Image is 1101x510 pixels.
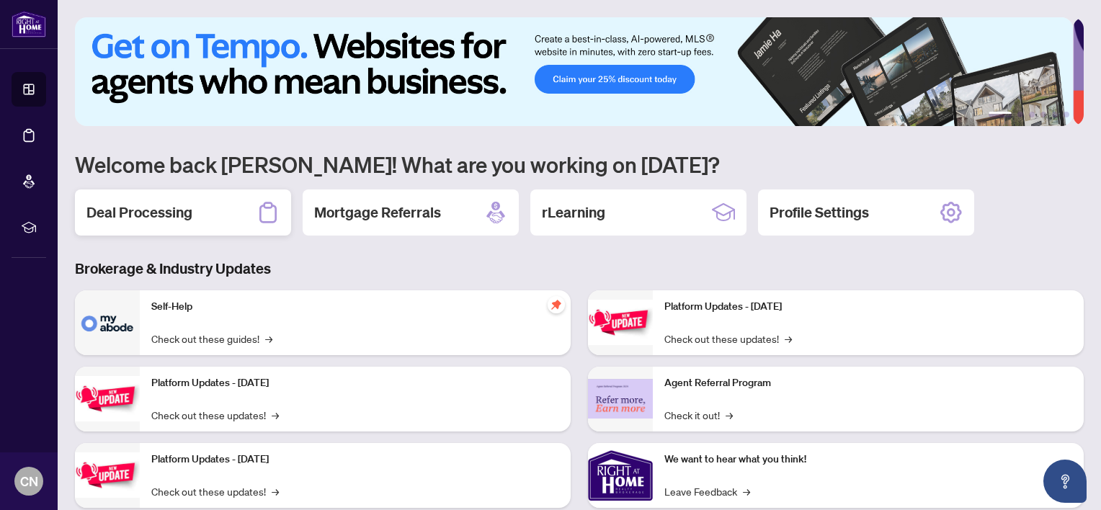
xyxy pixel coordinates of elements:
a: Check out these updates!→ [151,407,279,423]
button: 1 [989,112,1012,117]
a: Check out these guides!→ [151,331,272,346]
h2: Profile Settings [770,202,869,223]
span: pushpin [548,296,565,313]
p: Platform Updates - [DATE] [664,299,1072,315]
img: logo [12,11,46,37]
span: → [265,331,272,346]
p: Platform Updates - [DATE] [151,375,559,391]
h1: Welcome back [PERSON_NAME]! What are you working on [DATE]? [75,151,1084,178]
img: Slide 0 [75,17,1073,126]
span: → [785,331,792,346]
img: Self-Help [75,290,140,355]
span: → [726,407,733,423]
p: Platform Updates - [DATE] [151,452,559,467]
img: Platform Updates - July 21, 2025 [75,452,140,498]
a: Check out these updates!→ [151,483,279,499]
a: Check it out!→ [664,407,733,423]
button: 5 [1052,112,1058,117]
span: → [272,407,279,423]
button: 2 [1017,112,1023,117]
img: We want to hear what you think! [588,443,653,508]
h3: Brokerage & Industry Updates [75,259,1084,279]
img: Platform Updates - September 16, 2025 [75,376,140,421]
span: → [743,483,750,499]
a: Check out these updates!→ [664,331,792,346]
button: 6 [1064,112,1069,117]
p: We want to hear what you think! [664,452,1072,467]
p: Agent Referral Program [664,375,1072,391]
span: → [272,483,279,499]
img: Platform Updates - June 23, 2025 [588,300,653,345]
p: Self-Help [151,299,559,315]
h2: rLearning [542,202,605,223]
span: CN [20,471,38,491]
img: Agent Referral Program [588,379,653,419]
h2: Deal Processing [86,202,192,223]
a: Leave Feedback→ [664,483,750,499]
button: 3 [1029,112,1035,117]
button: Open asap [1043,460,1087,503]
h2: Mortgage Referrals [314,202,441,223]
button: 4 [1040,112,1046,117]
